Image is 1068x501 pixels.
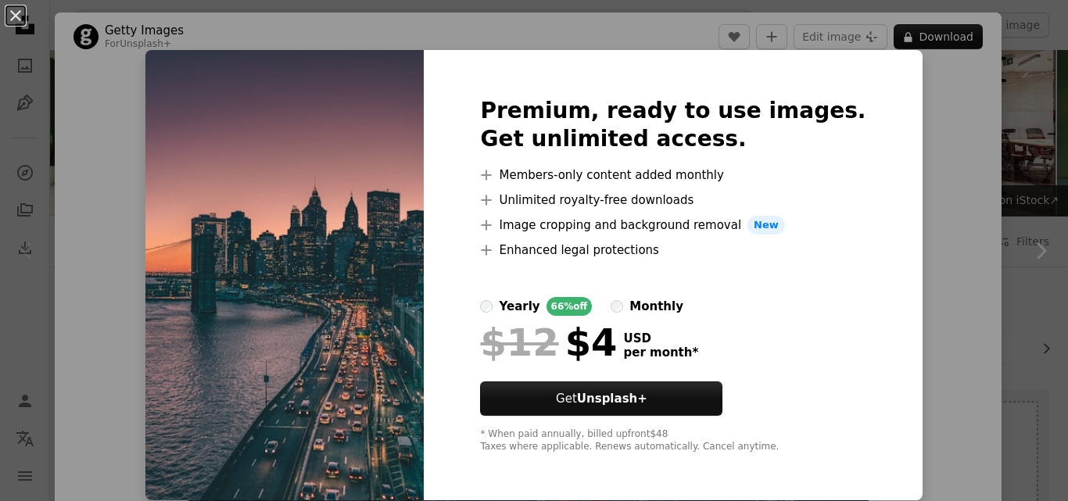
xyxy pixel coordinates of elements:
div: 66% off [547,297,593,316]
input: yearly66%off [480,300,493,313]
span: USD [623,331,698,345]
div: monthly [629,297,683,316]
li: Unlimited royalty-free downloads [480,191,866,209]
div: yearly [499,297,539,316]
h2: Premium, ready to use images. Get unlimited access. [480,97,866,153]
span: per month * [623,345,698,360]
button: GetUnsplash+ [480,381,722,416]
span: $12 [480,322,558,363]
div: * When paid annually, billed upfront $48 Taxes where applicable. Renews automatically. Cancel any... [480,428,866,453]
strong: Unsplash+ [577,392,647,406]
li: Members-only content added monthly [480,166,866,184]
span: New [747,216,785,234]
input: monthly [611,300,623,313]
li: Image cropping and background removal [480,216,866,234]
img: premium_photo-1697730150275-dba1cfe8af9c [145,50,424,500]
li: Enhanced legal protections [480,241,866,259]
div: $4 [480,322,617,363]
